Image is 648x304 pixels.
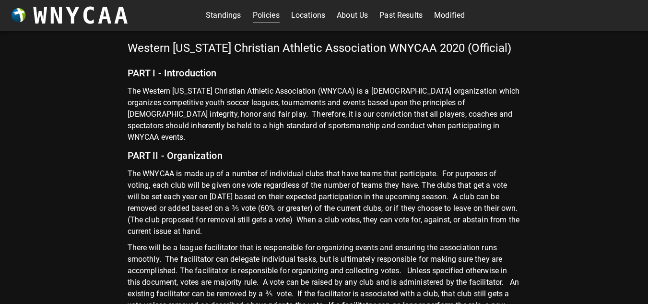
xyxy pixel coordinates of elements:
[12,8,26,23] img: wnycaaBall.png
[291,8,325,23] a: Locations
[128,61,521,85] h6: PART I - Introduction
[128,143,521,168] h6: PART II - Organization
[128,40,521,61] h5: Western [US_STATE] Christian Athletic Association WNYCAA 2020 (Official)
[128,85,521,143] p: The Western [US_STATE] Christian Athletic Association (WNYCAA) is a [DEMOGRAPHIC_DATA] organizati...
[337,8,368,23] a: About Us
[253,8,280,23] a: Policies
[434,8,465,23] a: Modified
[33,2,130,29] h3: WNYCAA
[379,8,423,23] a: Past Results
[206,8,241,23] a: Standings
[128,168,521,242] p: The WNYCAA is made up of a number of individual clubs that have teams that participate. For purpo...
